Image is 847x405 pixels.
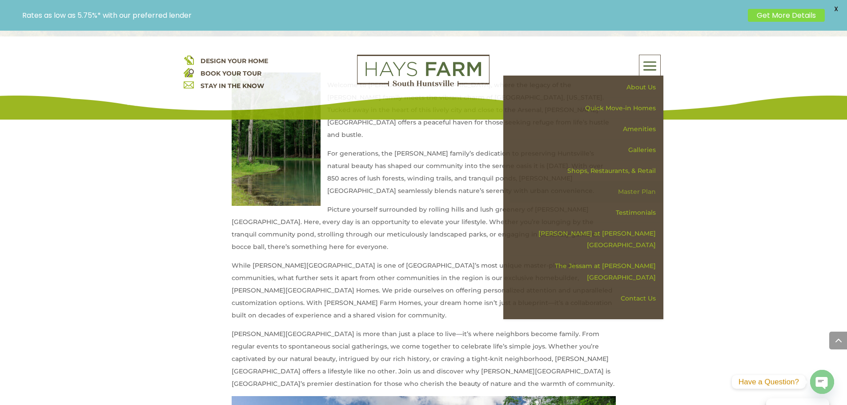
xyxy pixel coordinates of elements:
a: BOOK YOUR TOUR [201,69,261,77]
p: While [PERSON_NAME][GEOGRAPHIC_DATA] is one of [GEOGRAPHIC_DATA]’s most unique master-planned com... [232,259,616,328]
a: Quick Move-in Homes [510,98,663,119]
a: Testimonials [510,202,663,223]
img: book your home tour [184,67,194,77]
a: Galleries [510,140,663,160]
a: DESIGN YOUR HOME [201,57,268,65]
a: Master Plan [510,181,663,202]
a: About Us [510,77,663,98]
a: Amenities [510,119,663,140]
img: hays farm trails [232,72,321,206]
p: [PERSON_NAME][GEOGRAPHIC_DATA] is more than just a place to live—it’s where neighbors become fami... [232,328,616,396]
a: STAY IN THE KNOW [201,82,264,90]
a: hays farm homes huntsville development [357,80,490,88]
a: Shops, Restaurants, & Retail [510,160,663,181]
img: Logo [357,55,490,87]
p: For generations, the [PERSON_NAME] family’s dedication to preserving Huntsville’s natural beauty ... [232,147,616,203]
img: design your home [184,55,194,65]
p: Rates as low as 5.75%* with our preferred lender [22,11,743,20]
span: X [829,2,843,16]
a: Get More Details [748,9,825,22]
p: Picture yourself surrounded by rolling hills and lush greenery of [PERSON_NAME][GEOGRAPHIC_DATA].... [232,203,616,259]
a: Contact Us [510,288,663,309]
a: The Jessam at [PERSON_NAME][GEOGRAPHIC_DATA] [510,256,663,288]
a: [PERSON_NAME] at [PERSON_NAME][GEOGRAPHIC_DATA] [510,223,663,256]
